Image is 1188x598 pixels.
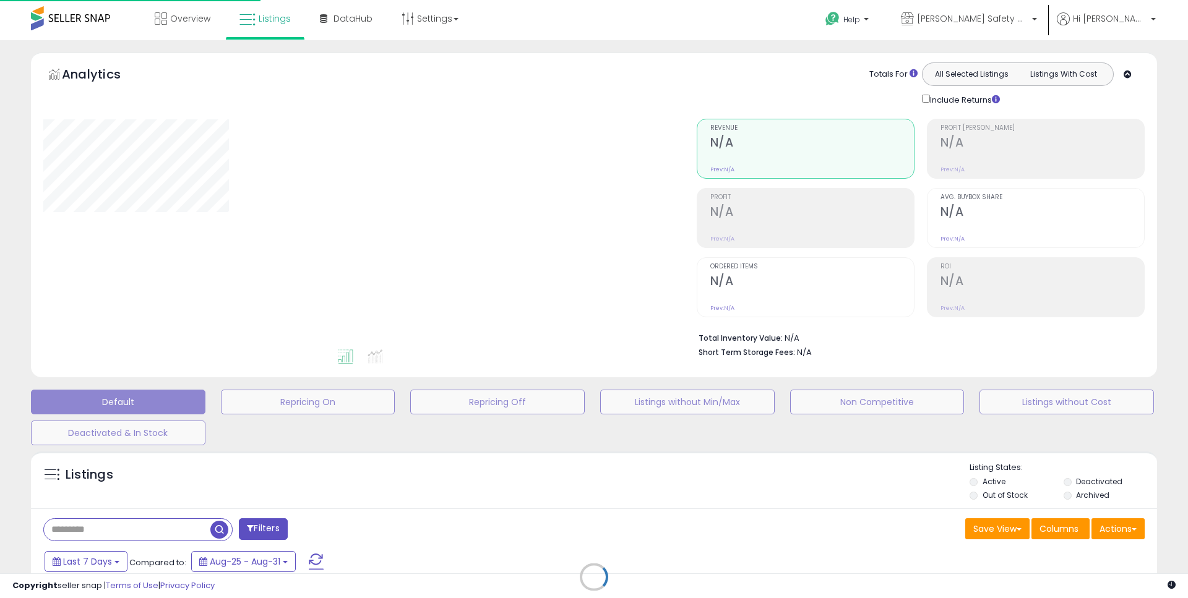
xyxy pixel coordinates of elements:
[940,274,1144,291] h2: N/A
[790,390,965,414] button: Non Competitive
[600,390,775,414] button: Listings without Min/Max
[940,125,1144,132] span: Profit [PERSON_NAME]
[940,235,965,242] small: Prev: N/A
[12,580,215,592] div: seller snap | |
[926,66,1018,82] button: All Selected Listings
[1057,12,1156,40] a: Hi [PERSON_NAME]
[940,166,965,173] small: Prev: N/A
[940,194,1144,201] span: Avg. Buybox Share
[410,390,585,414] button: Repricing Off
[699,347,795,357] b: Short Term Storage Fees:
[940,304,965,312] small: Prev: N/A
[710,194,914,201] span: Profit
[710,235,734,242] small: Prev: N/A
[913,92,1015,106] div: Include Returns
[1017,66,1109,82] button: Listings With Cost
[31,421,205,445] button: Deactivated & In Stock
[917,12,1028,25] span: [PERSON_NAME] Safety & Supply
[699,333,783,343] b: Total Inventory Value:
[797,346,812,358] span: N/A
[710,205,914,221] h2: N/A
[710,125,914,132] span: Revenue
[62,66,145,86] h5: Analytics
[710,135,914,152] h2: N/A
[940,135,1144,152] h2: N/A
[710,166,734,173] small: Prev: N/A
[221,390,395,414] button: Repricing On
[710,263,914,270] span: Ordered Items
[816,2,881,40] a: Help
[940,263,1144,270] span: ROI
[31,390,205,414] button: Default
[869,69,918,80] div: Totals For
[259,12,291,25] span: Listings
[699,330,1135,344] li: N/A
[12,579,58,591] strong: Copyright
[825,11,840,27] i: Get Help
[710,304,734,312] small: Prev: N/A
[170,12,210,25] span: Overview
[979,390,1154,414] button: Listings without Cost
[1073,12,1147,25] span: Hi [PERSON_NAME]
[940,205,1144,221] h2: N/A
[334,12,372,25] span: DataHub
[843,14,860,25] span: Help
[710,274,914,291] h2: N/A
